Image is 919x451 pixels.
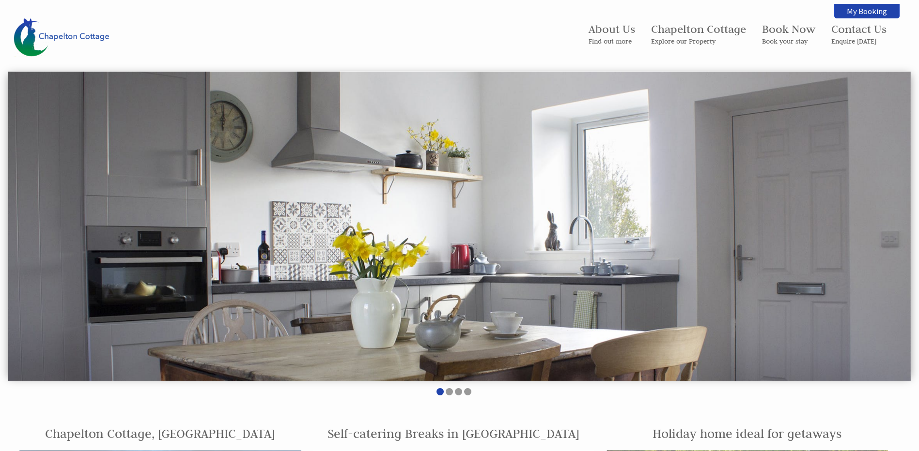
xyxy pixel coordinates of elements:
[831,22,887,45] a: Contact UsEnquire [DATE]
[589,37,635,45] small: Find out more
[834,4,900,18] a: My Booking
[762,22,815,45] a: Book NowBook your stay
[313,426,595,441] h1: Self-catering Breaks in [GEOGRAPHIC_DATA]
[762,37,815,45] small: Book your stay
[19,426,301,441] h1: Chapelton Cottage, [GEOGRAPHIC_DATA]
[831,37,887,45] small: Enquire [DATE]
[651,22,746,45] a: Chapelton CottageExplore our Property
[14,18,110,57] img: Chapelton Cottage
[651,37,746,45] small: Explore our Property
[589,22,635,45] a: About UsFind out more
[606,426,888,441] h1: Holiday home ideal for getaways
